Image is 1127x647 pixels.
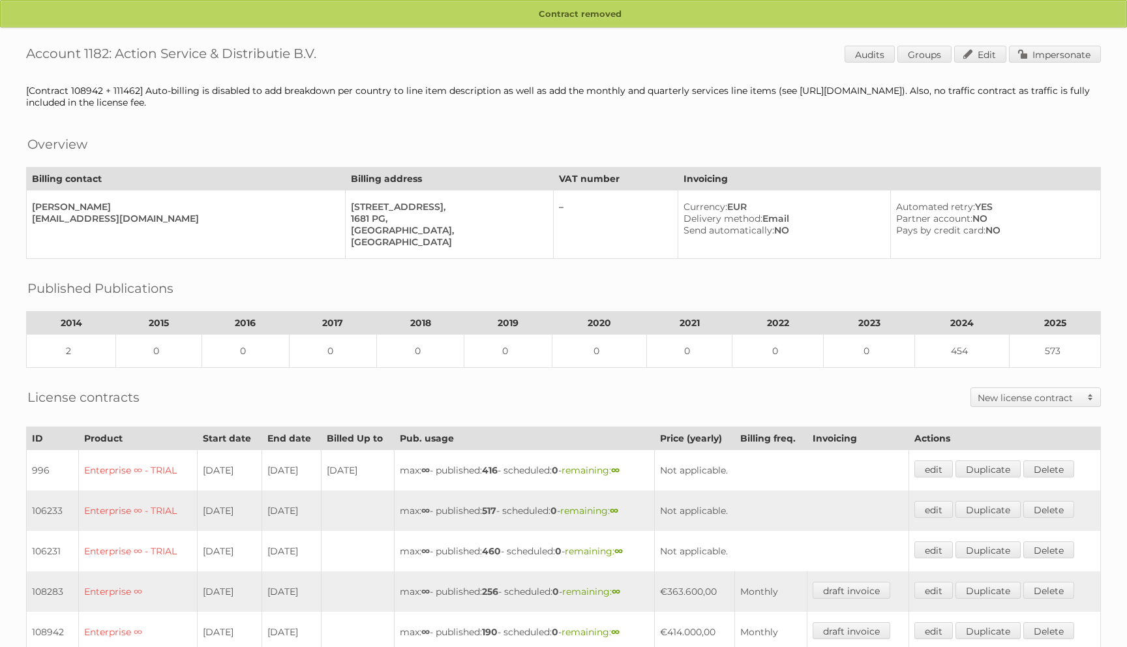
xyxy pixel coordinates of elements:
th: VAT number [553,168,678,190]
a: edit [914,622,953,639]
th: Actions [909,427,1101,450]
td: 0 [202,335,289,368]
span: Pays by credit card: [896,224,985,236]
a: Delete [1023,501,1074,518]
td: [DATE] [197,450,262,491]
h1: Account 1182: Action Service & Distributie B.V. [26,46,1101,65]
th: Billed Up to [322,427,395,450]
div: NO [896,224,1090,236]
td: 2 [27,335,116,368]
a: Edit [954,46,1006,63]
div: EUR [684,201,880,213]
h2: Published Publications [27,278,173,298]
td: 996 [27,450,79,491]
th: 2016 [202,312,289,335]
strong: 0 [550,505,557,517]
strong: 0 [552,586,559,597]
strong: 460 [482,545,501,557]
a: Delete [1023,622,1074,639]
th: Price (yearly) [655,427,735,450]
span: Send automatically: [684,224,774,236]
strong: ∞ [421,545,430,557]
a: Duplicate [955,501,1021,518]
th: 2017 [289,312,376,335]
strong: 416 [482,464,498,476]
strong: ∞ [614,545,623,557]
th: ID [27,427,79,450]
div: Email [684,213,880,224]
th: Invoicing [807,427,909,450]
span: Toggle [1081,388,1100,406]
th: Pub. usage [395,427,655,450]
h2: New license contract [978,391,1081,404]
td: – [553,190,678,259]
td: 0 [116,335,202,368]
div: [PERSON_NAME] [32,201,335,213]
strong: ∞ [421,464,430,476]
div: [EMAIL_ADDRESS][DOMAIN_NAME] [32,213,335,224]
td: [DATE] [322,450,395,491]
td: Enterprise ∞ - TRIAL [79,490,198,531]
strong: ∞ [611,464,620,476]
strong: ∞ [421,626,430,638]
td: 0 [824,335,915,368]
th: 2019 [464,312,552,335]
th: End date [262,427,321,450]
a: New license contract [971,388,1100,406]
th: Product [79,427,198,450]
a: edit [914,460,953,477]
td: 0 [377,335,464,368]
a: Duplicate [955,541,1021,558]
td: [DATE] [197,490,262,531]
span: Currency: [684,201,727,213]
td: Not applicable. [655,450,909,491]
div: [GEOGRAPHIC_DATA] [351,236,543,248]
strong: ∞ [611,626,620,638]
strong: 0 [555,545,562,557]
th: 2025 [1010,312,1101,335]
th: Billing freq. [735,427,807,450]
strong: 256 [482,586,498,597]
td: Enterprise ∞ [79,571,198,612]
a: Duplicate [955,460,1021,477]
td: [DATE] [197,571,262,612]
a: edit [914,501,953,518]
td: 0 [732,335,824,368]
th: 2022 [732,312,824,335]
a: Delete [1023,582,1074,599]
th: 2024 [914,312,1009,335]
span: remaining: [560,505,618,517]
span: remaining: [562,586,620,597]
th: 2014 [27,312,116,335]
th: 2021 [646,312,732,335]
th: 2023 [824,312,915,335]
td: Monthly [735,571,807,612]
a: draft invoice [813,582,890,599]
a: Audits [845,46,895,63]
div: YES [896,201,1090,213]
td: 0 [464,335,552,368]
strong: ∞ [612,586,620,597]
td: [DATE] [262,571,321,612]
th: Billing address [346,168,554,190]
td: [DATE] [262,490,321,531]
th: Billing contact [27,168,346,190]
th: Invoicing [678,168,1101,190]
a: Delete [1023,541,1074,558]
td: Not applicable. [655,490,909,531]
a: Impersonate [1009,46,1101,63]
strong: ∞ [610,505,618,517]
th: 2015 [116,312,202,335]
td: 108283 [27,571,79,612]
strong: ∞ [421,505,430,517]
th: Start date [197,427,262,450]
td: [DATE] [197,531,262,571]
span: Automated retry: [896,201,975,213]
div: 1681 PG, [351,213,543,224]
strong: 0 [552,464,558,476]
td: 454 [914,335,1009,368]
div: [Contract 108942 + 111462] Auto-billing is disabled to add breakdown per country to line item des... [26,85,1101,108]
span: Delivery method: [684,213,762,224]
td: [DATE] [262,531,321,571]
strong: 0 [552,626,558,638]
